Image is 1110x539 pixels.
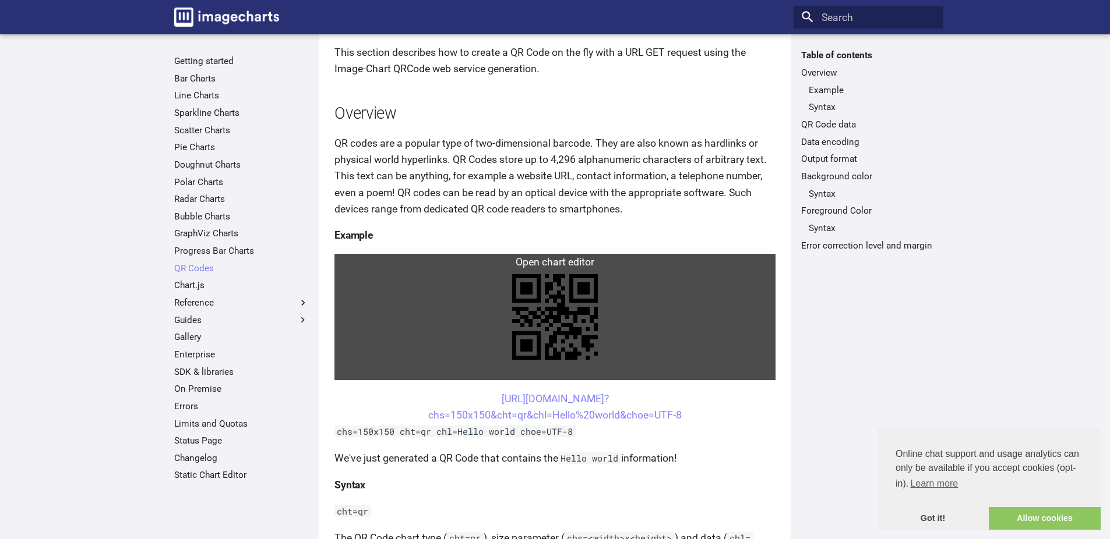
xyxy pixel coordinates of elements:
[334,102,776,125] h2: Overview
[174,263,309,274] a: QR Codes
[174,193,309,205] a: Radar Charts
[174,418,309,430] a: Limits and Quotas
[174,469,309,481] a: Static Chart Editor
[896,447,1082,492] span: Online chat support and usage analytics can only be available if you accept cookies (opt-in).
[174,141,309,153] a: Pie Charts
[174,435,309,446] a: Status Page
[174,228,309,239] a: GraphViz Charts
[334,505,371,517] code: cht=qr
[334,450,776,466] p: We've just generated a QR Code that contains the information!
[174,55,309,67] a: Getting started
[801,119,936,130] a: QR Code data
[174,366,309,378] a: SDK & libraries
[809,188,936,200] a: Syntax
[989,507,1101,530] a: allow cookies
[174,383,309,395] a: On Premise
[334,135,776,217] p: QR codes are a popular type of two-dimensional barcode. They are also known as hardlinks or physi...
[801,136,936,148] a: Data encoding
[809,101,936,113] a: Syntax
[558,452,621,464] code: Hello world
[801,240,936,251] a: Error correction level and margin
[334,44,776,77] p: This section describes how to create a QR Code on the fly with a URL GET request using the Image-...
[908,475,960,492] a: learn more about cookies
[801,153,936,165] a: Output format
[794,6,943,29] input: Search
[801,205,936,217] a: Foreground Color
[801,222,936,234] nav: Foreground Color
[174,90,309,101] a: Line Charts
[169,2,284,31] a: Image-Charts documentation
[174,452,309,464] a: Changelog
[334,477,776,493] h4: Syntax
[809,84,936,96] a: Example
[174,279,309,291] a: Chart.js
[174,73,309,84] a: Bar Charts
[174,349,309,360] a: Enterprise
[174,107,309,119] a: Sparkline Charts
[334,227,776,243] h4: Example
[801,67,936,79] a: Overview
[877,428,1101,530] div: cookieconsent
[174,314,309,326] label: Guides
[801,188,936,200] nav: Background color
[174,159,309,171] a: Doughnut Charts
[334,425,576,437] code: chs=150x150 cht=qr chl=Hello world choe=UTF-8
[174,211,309,222] a: Bubble Charts
[801,84,936,114] nav: Overview
[174,125,309,136] a: Scatter Charts
[174,331,309,343] a: Gallery
[877,507,989,530] a: dismiss cookie message
[174,176,309,188] a: Polar Charts
[801,171,936,182] a: Background color
[809,222,936,234] a: Syntax
[174,400,309,412] a: Errors
[174,8,279,27] img: logo
[794,49,943,61] label: Table of contents
[794,49,943,251] nav: Table of contents
[174,297,309,308] label: Reference
[174,245,309,257] a: Progress Bar Charts
[428,393,682,421] a: [URL][DOMAIN_NAME]?chs=150x150&cht=qr&chl=Hello%20world&choe=UTF-8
